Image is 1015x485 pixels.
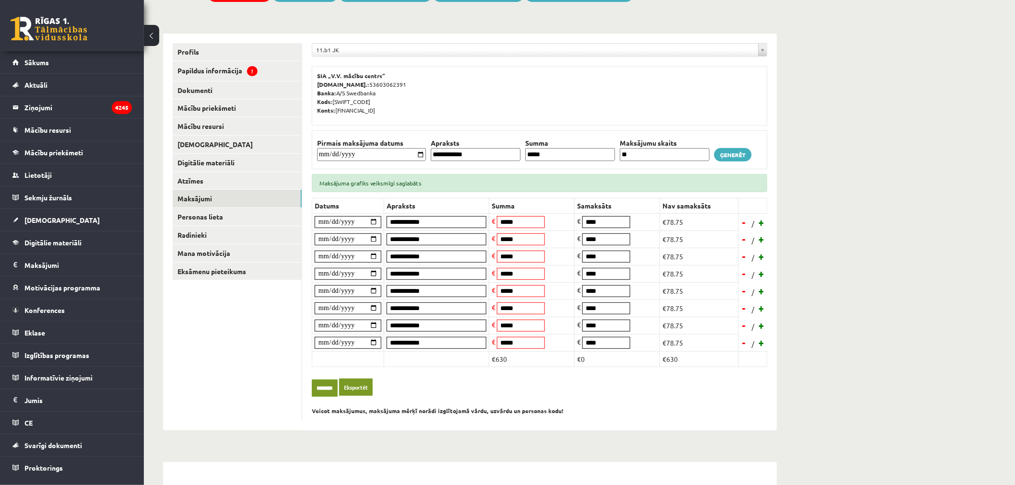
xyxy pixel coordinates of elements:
td: €78.75 [660,317,739,334]
td: €78.75 [660,231,739,248]
span: Konferences [24,306,65,314]
td: €630 [489,351,575,367]
span: / [751,287,755,297]
span: Jumis [24,396,43,404]
a: + [757,284,767,298]
span: Aktuāli [24,81,47,89]
th: Apraksts [384,198,489,213]
span: Mācību resursi [24,126,71,134]
a: Radinieki [173,226,302,244]
a: Aktuāli [12,74,132,96]
span: / [751,253,755,263]
a: + [757,335,767,350]
a: - [740,301,749,315]
th: Apraksts [428,138,523,148]
a: Profils [173,43,302,61]
a: Maksājumi [173,190,302,208]
a: [DEMOGRAPHIC_DATA] [173,136,302,153]
span: ! [247,66,258,76]
span: Motivācijas programma [24,283,100,292]
span: Mācību priekšmeti [24,148,83,157]
span: € [492,320,496,329]
td: €78.75 [660,213,739,231]
a: Personas lieta [173,208,302,226]
a: Mācību resursi [173,117,302,135]
span: € [577,303,581,312]
span: € [577,320,581,329]
th: Maksājumu skaits [617,138,712,148]
a: Atzīmes [173,172,302,190]
td: €0 [575,351,660,367]
a: Papildus informācija! [173,61,302,81]
th: Summa [489,198,575,213]
span: / [751,304,755,314]
a: - [740,232,749,246]
a: Digitālie materiāli [12,231,132,254]
td: €78.75 [660,265,739,282]
a: Lietotāji [12,164,132,186]
a: + [757,318,767,333]
span: Izglītības programas [24,351,89,359]
span: Svarīgi dokumenti [24,441,82,450]
span: € [577,286,581,294]
legend: Maksājumi [24,254,132,276]
legend: Ziņojumi [24,96,132,118]
a: - [740,215,749,230]
th: Datums [312,198,384,213]
a: Proktorings [12,457,132,479]
th: Samaksāts [575,198,660,213]
a: Eksāmenu pieteikums [173,263,302,280]
a: + [757,266,767,281]
span: / [751,235,755,245]
a: - [740,318,749,333]
td: €78.75 [660,300,739,317]
a: [DEMOGRAPHIC_DATA] [12,209,132,231]
a: Ģenerēt [714,148,752,162]
span: € [577,217,581,225]
a: Mācību resursi [12,119,132,141]
a: Izglītības programas [12,344,132,366]
span: / [751,339,755,349]
span: Sākums [24,58,49,67]
b: [DOMAIN_NAME].: [317,81,369,88]
span: / [751,322,755,332]
a: - [740,266,749,281]
span: Eklase [24,328,45,337]
span: Sekmju žurnāls [24,193,72,202]
a: + [757,301,767,315]
span: 11.b1 JK [316,44,755,56]
span: Proktorings [24,463,63,472]
a: Ziņojumi4245 [12,96,132,118]
a: - [740,284,749,298]
a: Konferences [12,299,132,321]
span: € [492,303,496,312]
a: Motivācijas programma [12,277,132,299]
a: Svarīgi dokumenti [12,434,132,456]
a: 11.b1 JK [312,44,767,56]
a: - [740,249,749,264]
span: € [577,337,581,346]
a: Mācību priekšmeti [173,99,302,117]
td: €630 [660,351,739,367]
td: €78.75 [660,334,739,351]
b: Konts: [317,106,335,114]
a: Eksportēt [339,379,373,396]
a: CE [12,412,132,434]
span: € [492,268,496,277]
b: Veicot maksājumus, maksājuma mērķī norādi izglītojamā vārdu, uzvārdu un personas kodu! [312,407,564,415]
b: SIA „V.V. mācību centrs” [317,72,386,80]
a: + [757,232,767,246]
i: 4245 [112,101,132,114]
span: € [492,251,496,260]
span: / [751,270,755,280]
a: Informatīvie ziņojumi [12,367,132,389]
span: € [577,234,581,242]
a: Rīgas 1. Tālmācības vidusskola [11,17,87,41]
span: / [751,219,755,229]
span: CE [24,418,33,427]
span: € [492,337,496,346]
th: Pirmais maksājuma datums [315,138,428,148]
td: €78.75 [660,248,739,265]
div: Maksājuma grafiks veiksmīgi saglabāts [312,174,767,192]
a: Sekmju žurnāls [12,186,132,208]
